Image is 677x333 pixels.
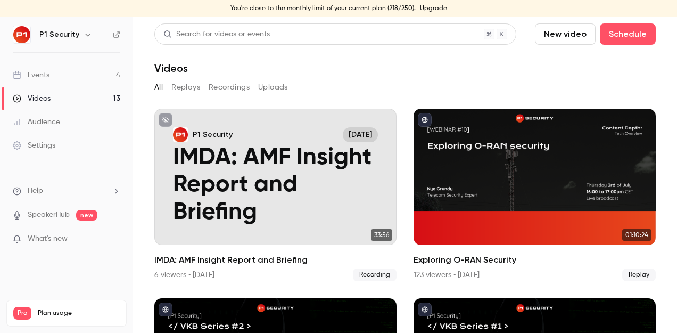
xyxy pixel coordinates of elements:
a: 01:10:24Exploring O-RAN Security123 viewers • [DATE]Replay [414,109,656,281]
button: published [159,303,172,316]
li: IMDA: AMF Insight Report and Briefing [154,109,397,281]
h2: IMDA: AMF Insight Report and Briefing [154,254,397,266]
span: Replay [622,269,656,281]
div: 6 viewers • [DATE] [154,270,214,280]
button: published [418,303,432,316]
span: Plan usage [38,309,120,318]
span: new [76,210,97,221]
div: Audience [13,117,60,127]
li: help-dropdown-opener [13,185,120,197]
button: Schedule [600,23,656,45]
span: [DATE] [343,127,378,143]
span: Recording [353,269,397,281]
button: Recordings [209,79,250,96]
span: Help [28,185,43,197]
span: What's new [28,233,68,245]
div: Settings [13,140,55,151]
div: Events [13,70,49,80]
h2: Exploring O-RAN Security [414,254,656,266]
button: Replays [171,79,200,96]
div: Videos [13,93,51,104]
span: 01:10:24 [622,229,651,241]
button: All [154,79,163,96]
div: 123 viewers • [DATE] [414,270,480,280]
div: Search for videos or events [163,29,270,40]
p: P1 Security [193,129,233,140]
button: Uploads [258,79,288,96]
button: New video [535,23,596,45]
a: IMDA: AMF Insight Report and BriefingP1 Security[DATE]IMDA: AMF Insight Report and Briefing33:56I... [154,109,397,281]
span: 33:56 [371,229,392,241]
button: published [418,113,432,127]
h6: P1 Security [39,29,79,40]
a: SpeakerHub [28,209,70,221]
p: IMDA: AMF Insight Report and Briefing [173,144,378,226]
li: Exploring O-RAN Security [414,109,656,281]
img: IMDA: AMF Insight Report and Briefing [173,127,188,143]
a: Upgrade [420,4,447,13]
button: unpublished [159,113,172,127]
span: Pro [13,307,31,320]
img: P1 Security [13,26,30,43]
section: Videos [154,23,656,327]
h1: Videos [154,62,188,75]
